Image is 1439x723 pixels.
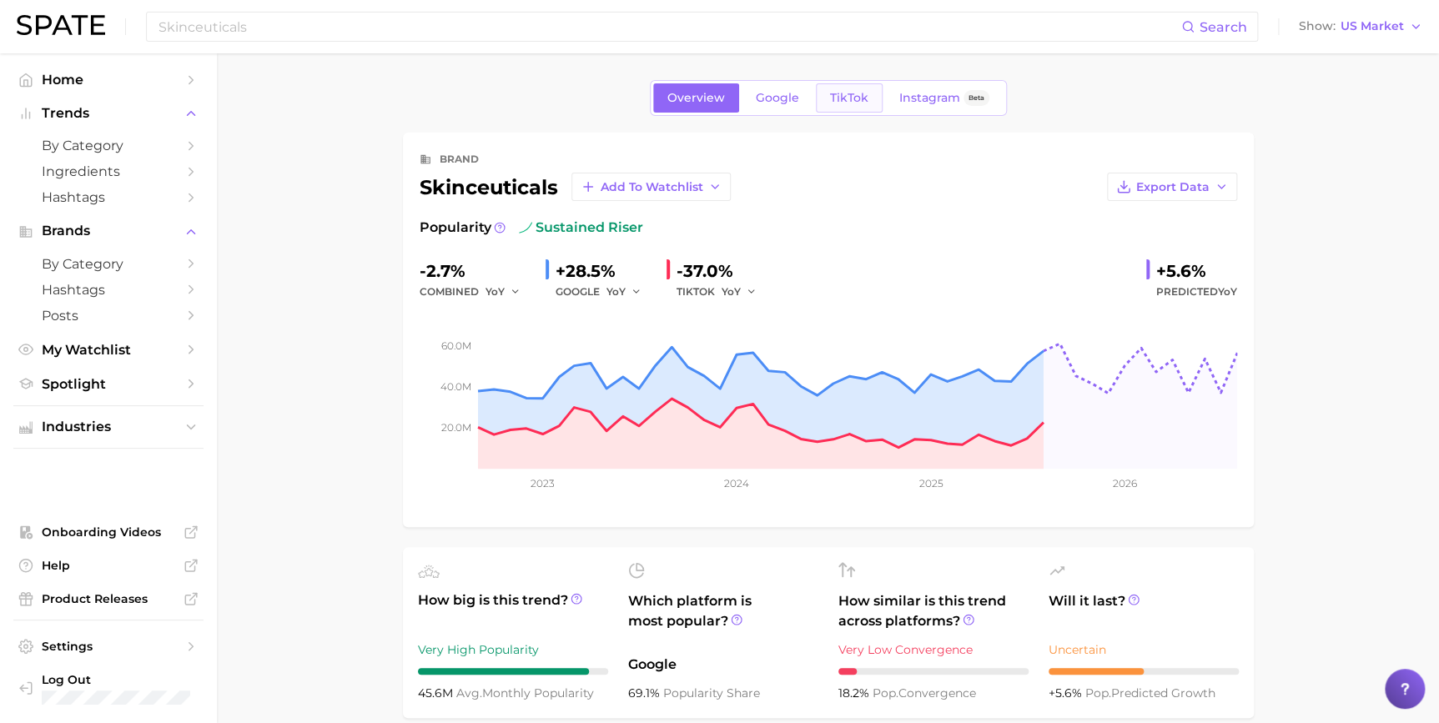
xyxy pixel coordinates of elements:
span: My Watchlist [42,342,175,358]
span: Settings [42,639,175,654]
span: US Market [1341,22,1404,31]
button: Industries [13,414,204,439]
span: +5.6% [1049,685,1085,700]
span: Ingredients [42,163,175,179]
a: Settings [13,634,204,659]
button: Export Data [1107,173,1237,201]
span: by Category [42,256,175,272]
a: Product Releases [13,586,204,611]
div: 5 / 10 [1049,668,1239,675]
div: -2.7% [420,258,532,284]
a: Help [13,553,204,578]
div: +5.6% [1156,258,1237,284]
a: Posts [13,303,204,329]
div: brand [440,149,479,169]
button: YoY [606,282,642,302]
div: combined [420,282,532,302]
button: YoY [486,282,521,302]
a: Ingredients [13,158,204,184]
span: Show [1299,22,1336,31]
span: by Category [42,138,175,153]
div: TIKTOK [677,282,768,302]
span: Add to Watchlist [601,180,703,194]
span: 18.2% [838,685,873,700]
span: Google [756,91,799,105]
span: Hashtags [42,189,175,205]
button: ShowUS Market [1295,16,1426,38]
div: -37.0% [677,258,768,284]
abbr: average [456,685,482,700]
a: My Watchlist [13,337,204,363]
span: How similar is this trend across platforms? [838,591,1029,631]
div: Very High Popularity [418,640,608,660]
span: YoY [486,284,505,299]
span: Will it last? [1049,591,1239,631]
span: Overview [667,91,725,105]
div: Very Low Convergence [838,640,1029,660]
tspan: 2023 [531,477,555,490]
div: skinceuticals [420,173,731,201]
input: Search here for a brand, industry, or ingredient [157,13,1181,41]
div: Uncertain [1049,640,1239,660]
span: Product Releases [42,591,175,606]
span: convergence [873,685,976,700]
abbr: popularity index [873,685,898,700]
a: Log out. Currently logged in with e-mail david.lucas@loreal.com. [13,667,204,710]
div: 9 / 10 [418,668,608,675]
span: Trends [42,106,175,121]
a: Hashtags [13,184,204,210]
span: Predicted [1156,282,1237,302]
span: Spotlight [42,376,175,392]
span: YoY [606,284,626,299]
img: SPATE [17,15,105,35]
button: Add to Watchlist [571,173,731,201]
span: Home [42,72,175,88]
tspan: 2025 [918,477,943,490]
span: Which platform is most popular? [628,591,818,646]
span: YoY [1218,285,1237,298]
div: +28.5% [556,258,653,284]
span: sustained riser [519,218,643,238]
span: Log Out [42,672,190,687]
span: Hashtags [42,282,175,298]
tspan: 2024 [723,477,748,490]
a: Hashtags [13,277,204,303]
a: Home [13,67,204,93]
abbr: popularity index [1085,685,1111,700]
button: Trends [13,101,204,126]
button: YoY [722,282,757,302]
a: by Category [13,251,204,277]
span: Brands [42,223,175,238]
span: 69.1% [628,685,663,700]
div: 1 / 10 [838,668,1029,675]
span: monthly popularity [456,685,594,700]
span: Industries [42,419,175,434]
a: InstagramBeta [885,83,1004,113]
span: predicted growth [1085,685,1215,700]
a: Overview [653,83,739,113]
button: Brands [13,218,204,244]
span: TikTok [830,91,868,105]
div: GOOGLE [556,282,653,302]
span: Beta [969,91,984,105]
span: Instagram [899,91,960,105]
span: Export Data [1136,180,1210,194]
span: popularity share [663,685,760,700]
a: Spotlight [13,371,204,397]
span: Help [42,558,175,573]
span: Posts [42,308,175,324]
span: Search [1200,19,1247,35]
img: sustained riser [519,221,532,234]
a: TikTok [816,83,883,113]
a: Google [742,83,813,113]
span: Popularity [420,218,491,238]
tspan: 2026 [1112,477,1136,490]
span: How big is this trend? [418,590,608,631]
span: YoY [722,284,741,299]
span: Google [628,655,818,675]
a: by Category [13,133,204,158]
a: Onboarding Videos [13,520,204,545]
span: 45.6m [418,685,456,700]
span: Onboarding Videos [42,525,175,540]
